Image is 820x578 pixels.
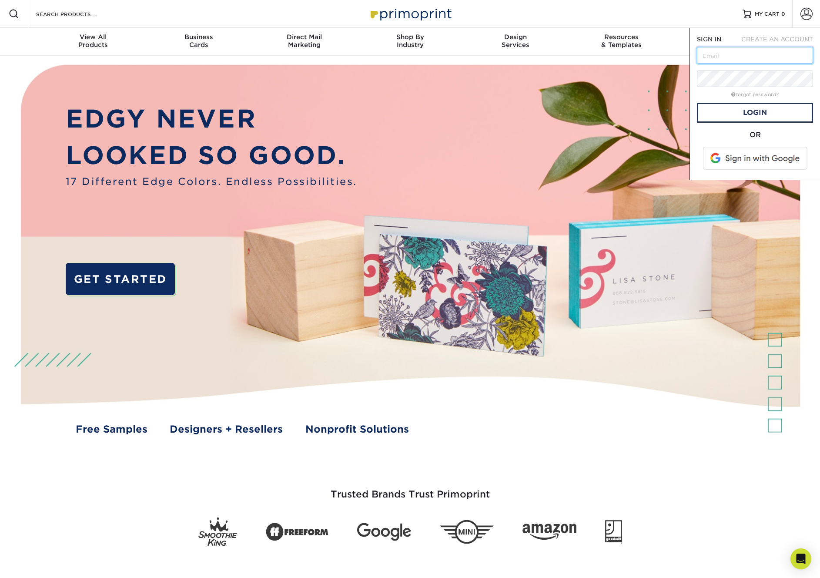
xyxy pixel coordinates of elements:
[674,28,780,56] a: Contact& Support
[357,28,463,56] a: Shop ByIndustry
[66,263,175,295] a: GET STARTED
[674,33,780,41] span: Contact
[741,36,813,43] span: CREATE AN ACCOUNT
[66,174,357,189] span: 17 Different Edge Colors. Endless Possibilities.
[76,422,147,437] a: Free Samples
[463,33,569,49] div: Services
[198,518,237,547] img: Smoothie King
[569,33,674,49] div: & Templates
[697,47,813,64] input: Email
[251,33,357,41] span: Direct Mail
[146,33,251,41] span: Business
[697,103,813,123] a: Login
[605,520,622,544] img: Goodwill
[755,10,780,18] span: MY CART
[66,137,357,174] p: LOOKED SO GOOD.
[440,520,494,544] img: Mini
[463,33,569,41] span: Design
[357,33,463,41] span: Shop By
[697,130,813,140] div: OR
[697,36,721,43] span: SIGN IN
[569,28,674,56] a: Resources& Templates
[674,33,780,49] div: & Support
[40,33,146,41] span: View All
[463,28,569,56] a: DesignServices
[35,9,120,19] input: SEARCH PRODUCTS.....
[522,524,576,540] img: Amazon
[146,28,251,56] a: BusinessCards
[66,101,357,138] p: EDGY NEVER
[781,11,785,17] span: 0
[40,28,146,56] a: View AllProducts
[357,523,411,541] img: Google
[146,33,251,49] div: Cards
[251,33,357,49] div: Marketing
[266,518,328,546] img: Freeform
[40,33,146,49] div: Products
[305,422,409,437] a: Nonprofit Solutions
[569,33,674,41] span: Resources
[790,548,811,569] div: Open Intercom Messenger
[731,92,779,97] a: forgot password?
[251,28,357,56] a: Direct MailMarketing
[367,4,454,23] img: Primoprint
[170,422,283,437] a: Designers + Resellers
[156,468,665,511] h3: Trusted Brands Trust Primoprint
[357,33,463,49] div: Industry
